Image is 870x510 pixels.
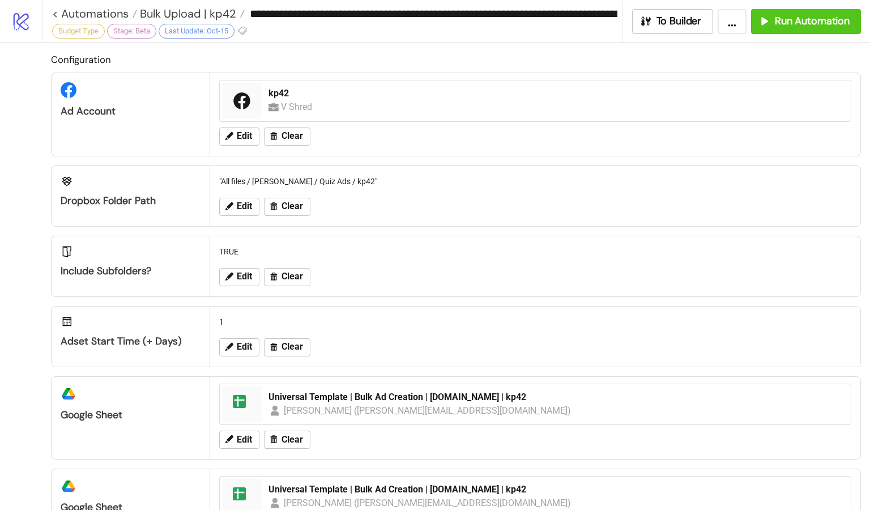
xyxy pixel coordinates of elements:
[264,127,310,146] button: Clear
[718,9,747,34] button: ...
[215,311,856,333] div: 1
[61,265,201,278] div: Include Subfolders?
[284,403,572,418] div: [PERSON_NAME] ([PERSON_NAME][EMAIL_ADDRESS][DOMAIN_NAME])
[237,342,252,352] span: Edit
[237,271,252,282] span: Edit
[281,100,315,114] div: V Shred
[264,268,310,286] button: Clear
[237,435,252,445] span: Edit
[215,171,856,192] div: "All files / [PERSON_NAME] / Quiz Ads / kp42"
[264,338,310,356] button: Clear
[656,15,702,28] span: To Builder
[775,15,850,28] span: Run Automation
[219,268,259,286] button: Edit
[282,342,303,352] span: Clear
[159,24,234,39] div: Last Update: Oct-15
[137,8,245,19] a: Bulk Upload | kp42
[284,496,572,510] div: [PERSON_NAME] ([PERSON_NAME][EMAIL_ADDRESS][DOMAIN_NAME])
[268,87,844,100] div: kp42
[282,201,303,211] span: Clear
[219,338,259,356] button: Edit
[282,131,303,141] span: Clear
[107,24,156,39] div: Stage: Beta
[215,241,856,262] div: TRUE
[237,201,252,211] span: Edit
[61,409,201,422] div: Google Sheet
[219,198,259,216] button: Edit
[61,194,201,207] div: Dropbox Folder Path
[282,271,303,282] span: Clear
[137,6,236,21] span: Bulk Upload | kp42
[61,335,201,348] div: Adset Start Time (+ Days)
[268,391,844,403] div: Universal Template | Bulk Ad Creation | [DOMAIN_NAME] | kp42
[52,8,137,19] a: < Automations
[264,198,310,216] button: Clear
[51,52,861,67] h2: Configuration
[61,105,201,118] div: Ad Account
[751,9,861,34] button: Run Automation
[264,431,310,449] button: Clear
[632,9,714,34] button: To Builder
[219,127,259,146] button: Edit
[268,483,844,496] div: Universal Template | Bulk Ad Creation | [DOMAIN_NAME] | kp42
[52,24,105,39] div: Budget Type
[219,431,259,449] button: Edit
[282,435,303,445] span: Clear
[237,131,252,141] span: Edit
